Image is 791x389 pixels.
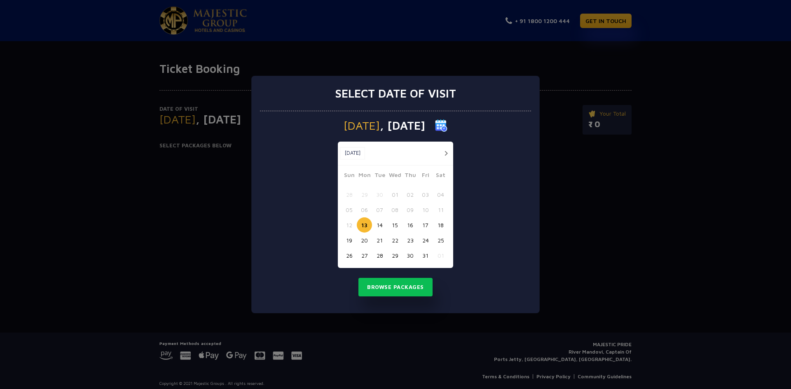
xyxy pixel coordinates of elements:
button: 16 [403,217,418,233]
button: 10 [418,202,433,217]
button: 07 [372,202,387,217]
button: 15 [387,217,403,233]
button: 12 [342,217,357,233]
button: 09 [403,202,418,217]
button: 22 [387,233,403,248]
span: Tue [372,170,387,182]
h3: Select date of visit [335,86,456,100]
button: 31 [418,248,433,263]
span: Fri [418,170,433,182]
button: 27 [357,248,372,263]
button: 28 [372,248,387,263]
button: [DATE] [340,147,365,159]
span: Mon [357,170,372,182]
button: 29 [387,248,403,263]
button: 29 [357,187,372,202]
span: Wed [387,170,403,182]
button: 03 [418,187,433,202]
span: [DATE] [344,120,380,131]
span: , [DATE] [380,120,425,131]
button: 19 [342,233,357,248]
button: 17 [418,217,433,233]
button: 25 [433,233,448,248]
span: Thu [403,170,418,182]
button: 05 [342,202,357,217]
span: Sat [433,170,448,182]
button: 08 [387,202,403,217]
button: 06 [357,202,372,217]
button: 01 [387,187,403,202]
button: 18 [433,217,448,233]
button: 04 [433,187,448,202]
button: 01 [433,248,448,263]
button: 14 [372,217,387,233]
button: 24 [418,233,433,248]
span: Sun [342,170,357,182]
button: 28 [342,187,357,202]
button: 30 [372,187,387,202]
button: 30 [403,248,418,263]
button: 02 [403,187,418,202]
button: 21 [372,233,387,248]
img: calender icon [435,119,447,132]
button: 13 [357,217,372,233]
button: 20 [357,233,372,248]
button: Browse Packages [358,278,433,297]
button: 23 [403,233,418,248]
button: 26 [342,248,357,263]
button: 11 [433,202,448,217]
